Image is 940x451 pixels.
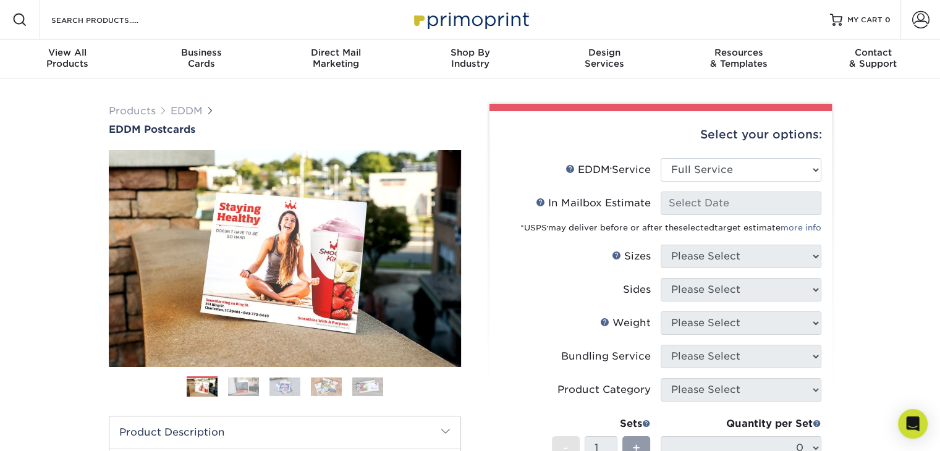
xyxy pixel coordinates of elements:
div: Sets [552,416,651,431]
div: Sides [623,282,651,297]
sup: ® [547,225,548,229]
div: Product Category [557,382,651,397]
div: Quantity per Set [661,416,821,431]
img: EDDM 02 [228,377,259,396]
div: EDDM Service [565,162,651,177]
div: & Templates [671,47,805,69]
div: Select your options: [499,111,822,158]
span: MY CART [847,15,883,25]
span: Business [134,47,268,58]
h2: Product Description [109,416,460,448]
div: Industry [403,47,537,69]
div: Marketing [269,47,403,69]
div: Bundling Service [561,349,651,364]
div: & Support [806,47,940,69]
a: Contact& Support [806,40,940,79]
a: EDDM [171,105,203,117]
a: Products [109,105,156,117]
div: Cards [134,47,268,69]
div: Weight [600,316,651,331]
input: SEARCH PRODUCTS..... [50,12,171,27]
span: Design [537,47,671,58]
img: EDDM Postcards 01 [109,137,461,380]
a: more info [781,223,821,232]
input: Select Date [661,192,821,215]
a: Shop ByIndustry [403,40,537,79]
img: EDDM 03 [269,377,300,396]
sup: ® [610,167,612,172]
img: EDDM 05 [352,377,383,396]
img: Primoprint [409,6,532,33]
span: selected [679,223,714,232]
a: Direct MailMarketing [269,40,403,79]
a: EDDM Postcards [109,124,461,135]
span: Resources [671,47,805,58]
span: Shop By [403,47,537,58]
a: DesignServices [537,40,671,79]
a: Resources& Templates [671,40,805,79]
span: 0 [885,15,891,24]
div: Open Intercom Messenger [898,409,928,439]
div: In Mailbox Estimate [536,196,651,211]
span: Direct Mail [269,47,403,58]
span: EDDM Postcards [109,124,195,135]
div: Services [537,47,671,69]
div: Sizes [612,249,651,264]
small: *USPS may deliver before or after the target estimate [520,223,821,232]
img: EDDM 04 [311,377,342,396]
img: EDDM 01 [187,377,218,398]
span: Contact [806,47,940,58]
a: BusinessCards [134,40,268,79]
